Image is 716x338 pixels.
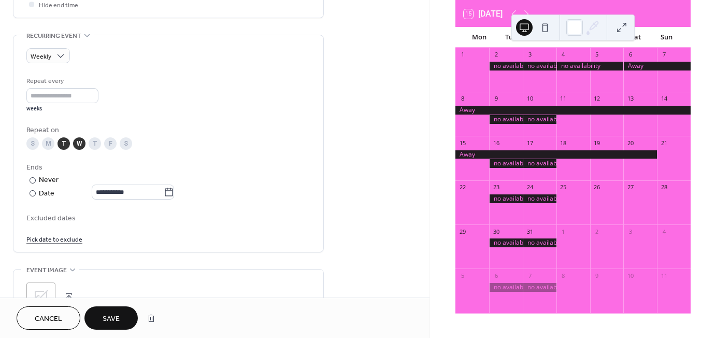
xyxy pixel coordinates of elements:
[560,139,567,147] div: 18
[626,51,634,59] div: 6
[626,272,634,279] div: 10
[660,51,668,59] div: 7
[26,265,67,276] span: Event image
[651,27,682,48] div: Sun
[58,137,70,150] div: T
[39,188,174,200] div: Date
[593,272,601,279] div: 9
[593,95,601,103] div: 12
[593,228,601,235] div: 2
[593,184,601,191] div: 26
[560,95,567,103] div: 11
[626,139,634,147] div: 20
[620,27,651,48] div: Sat
[556,62,624,71] div: no availability
[593,139,601,147] div: 19
[26,137,39,150] div: S
[560,228,567,235] div: 1
[120,137,132,150] div: S
[459,272,466,279] div: 5
[489,194,523,203] div: no availability
[17,306,80,330] button: Cancel
[492,228,500,235] div: 30
[26,105,98,112] div: weeks
[660,139,668,147] div: 21
[526,184,534,191] div: 24
[26,283,55,312] div: ;
[560,272,567,279] div: 8
[455,150,657,159] div: Away
[492,139,500,147] div: 16
[560,51,567,59] div: 4
[660,184,668,191] div: 28
[460,7,506,21] button: 15[DATE]
[26,234,82,245] span: Pick date to exclude
[660,95,668,103] div: 14
[523,238,556,247] div: no availability
[492,95,500,103] div: 9
[104,137,117,150] div: F
[526,272,534,279] div: 7
[489,62,523,71] div: no availability
[84,306,138,330] button: Save
[489,238,523,247] div: no availability
[26,31,81,41] span: Recurring event
[455,106,691,115] div: Away
[492,184,500,191] div: 23
[560,184,567,191] div: 25
[459,184,466,191] div: 22
[626,228,634,235] div: 3
[89,137,101,150] div: T
[464,27,495,48] div: Mon
[42,137,54,150] div: M
[492,272,500,279] div: 6
[523,283,556,292] div: no availability
[31,51,51,63] span: Weekly
[523,194,556,203] div: no availability
[26,162,308,173] div: Ends
[495,27,526,48] div: Tue
[26,76,96,87] div: Repeat every
[660,272,668,279] div: 11
[623,62,691,71] div: Away
[526,228,534,235] div: 31
[459,51,466,59] div: 1
[489,115,523,124] div: no availability
[35,314,62,325] span: Cancel
[103,314,120,325] span: Save
[523,62,556,71] div: no availability
[459,139,466,147] div: 15
[459,95,466,103] div: 8
[523,115,556,124] div: no availability
[526,139,534,147] div: 17
[489,159,523,168] div: no availability
[526,51,534,59] div: 3
[459,228,466,235] div: 29
[660,228,668,235] div: 4
[523,159,556,168] div: no availability
[626,184,634,191] div: 27
[489,283,523,292] div: no availability
[626,95,634,103] div: 13
[593,51,601,59] div: 5
[26,213,310,224] span: Excluded dates
[492,51,500,59] div: 2
[39,175,59,186] div: Never
[526,95,534,103] div: 10
[73,137,85,150] div: W
[26,125,308,136] div: Repeat on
